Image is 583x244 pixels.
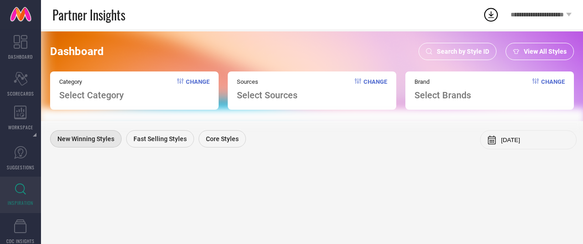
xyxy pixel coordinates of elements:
[414,78,471,85] span: Brand
[8,199,33,206] span: INSPIRATION
[59,90,124,101] span: Select Category
[414,90,471,101] span: Select Brands
[7,90,34,97] span: SCORECARDS
[524,48,567,55] span: View All Styles
[8,53,33,60] span: DASHBOARD
[7,164,35,171] span: SUGGESTIONS
[52,5,125,24] span: Partner Insights
[186,78,210,101] span: Change
[501,137,569,143] input: Select month
[59,78,124,85] span: Category
[206,135,239,142] span: Core Styles
[237,90,297,101] span: Select Sources
[50,45,104,58] span: Dashboard
[483,6,499,23] div: Open download list
[541,78,565,101] span: Change
[437,48,489,55] span: Search by Style ID
[237,78,297,85] span: Sources
[133,135,187,142] span: Fast Selling Styles
[8,124,33,131] span: WORKSPACE
[363,78,387,101] span: Change
[57,135,114,142] span: New Winning Styles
